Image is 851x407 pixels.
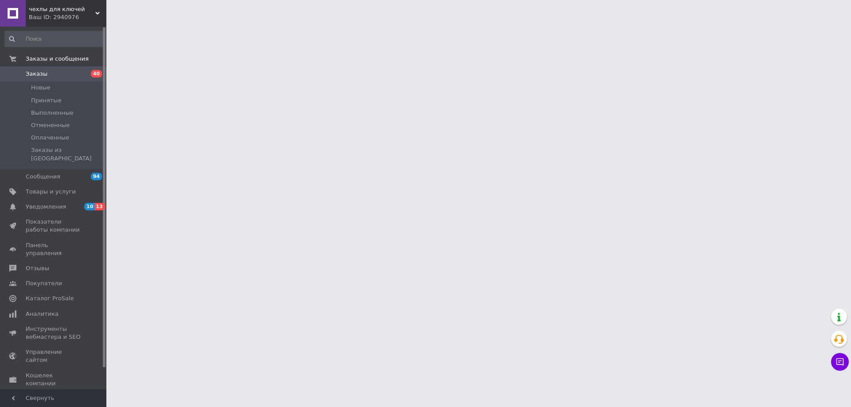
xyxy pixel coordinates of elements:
[26,372,82,388] span: Кошелек компании
[26,241,82,257] span: Панель управления
[91,173,102,180] span: 94
[31,146,104,162] span: Заказы из [GEOGRAPHIC_DATA]
[26,218,82,234] span: Показатели работы компании
[29,13,106,21] div: Ваш ID: 2940976
[31,97,62,105] span: Принятые
[31,134,69,142] span: Оплаченные
[26,264,49,272] span: Отзывы
[26,203,66,211] span: Уведомления
[26,325,82,341] span: Инструменты вебмастера и SEO
[29,5,95,13] span: чехлы для ключей
[94,203,105,210] span: 13
[31,84,51,92] span: Новые
[26,55,89,63] span: Заказы и сообщения
[26,173,60,181] span: Сообщения
[831,353,849,371] button: Чат с покупателем
[31,109,74,117] span: Выполненные
[26,295,74,302] span: Каталог ProSale
[26,348,82,364] span: Управление сайтом
[84,203,94,210] span: 10
[4,31,105,47] input: Поиск
[91,70,102,78] span: 40
[26,310,59,318] span: Аналитика
[26,70,47,78] span: Заказы
[26,188,76,196] span: Товары и услуги
[31,121,70,129] span: Отмененные
[26,279,62,287] span: Покупатели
